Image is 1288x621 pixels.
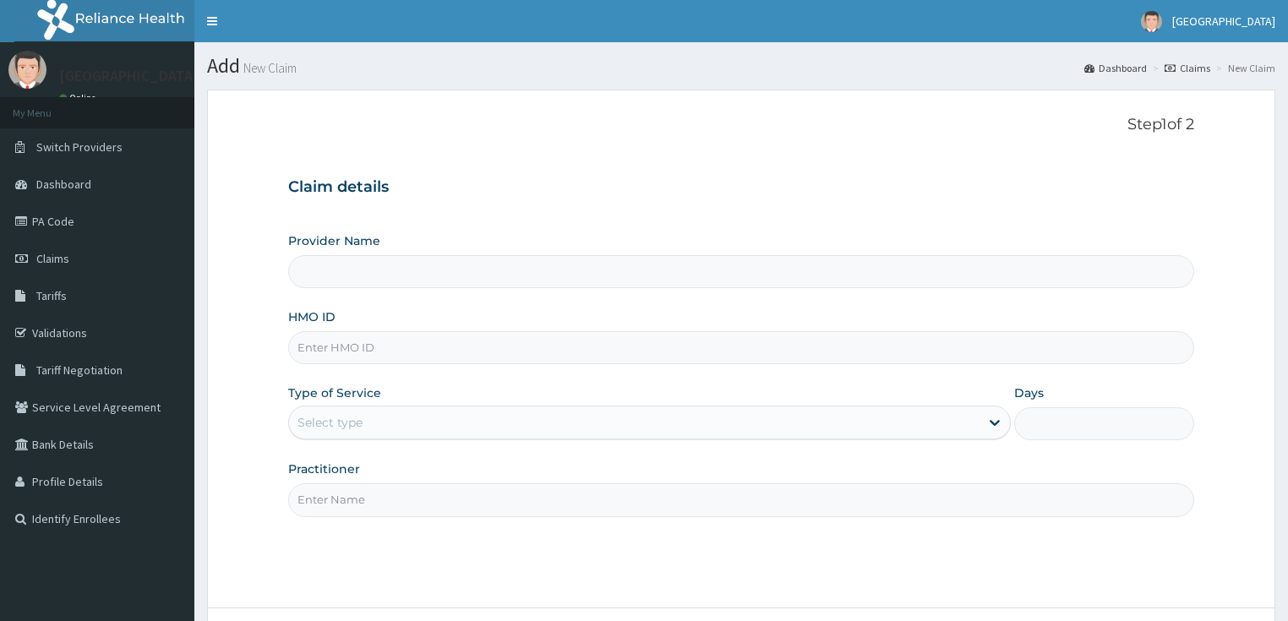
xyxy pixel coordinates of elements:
[36,288,67,303] span: Tariffs
[288,116,1195,134] p: Step 1 of 2
[1141,11,1162,32] img: User Image
[1014,384,1044,401] label: Days
[59,68,199,84] p: [GEOGRAPHIC_DATA]
[297,414,363,431] div: Select type
[288,384,381,401] label: Type of Service
[36,251,69,266] span: Claims
[36,362,123,378] span: Tariff Negotiation
[36,139,123,155] span: Switch Providers
[1212,61,1275,75] li: New Claim
[288,460,360,477] label: Practitioner
[288,232,380,249] label: Provider Name
[288,483,1195,516] input: Enter Name
[288,308,336,325] label: HMO ID
[1172,14,1275,29] span: [GEOGRAPHIC_DATA]
[36,177,91,192] span: Dashboard
[1165,61,1210,75] a: Claims
[240,62,297,74] small: New Claim
[59,92,100,104] a: Online
[288,331,1195,364] input: Enter HMO ID
[1084,61,1147,75] a: Dashboard
[8,51,46,89] img: User Image
[288,178,1195,197] h3: Claim details
[207,55,1275,77] h1: Add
